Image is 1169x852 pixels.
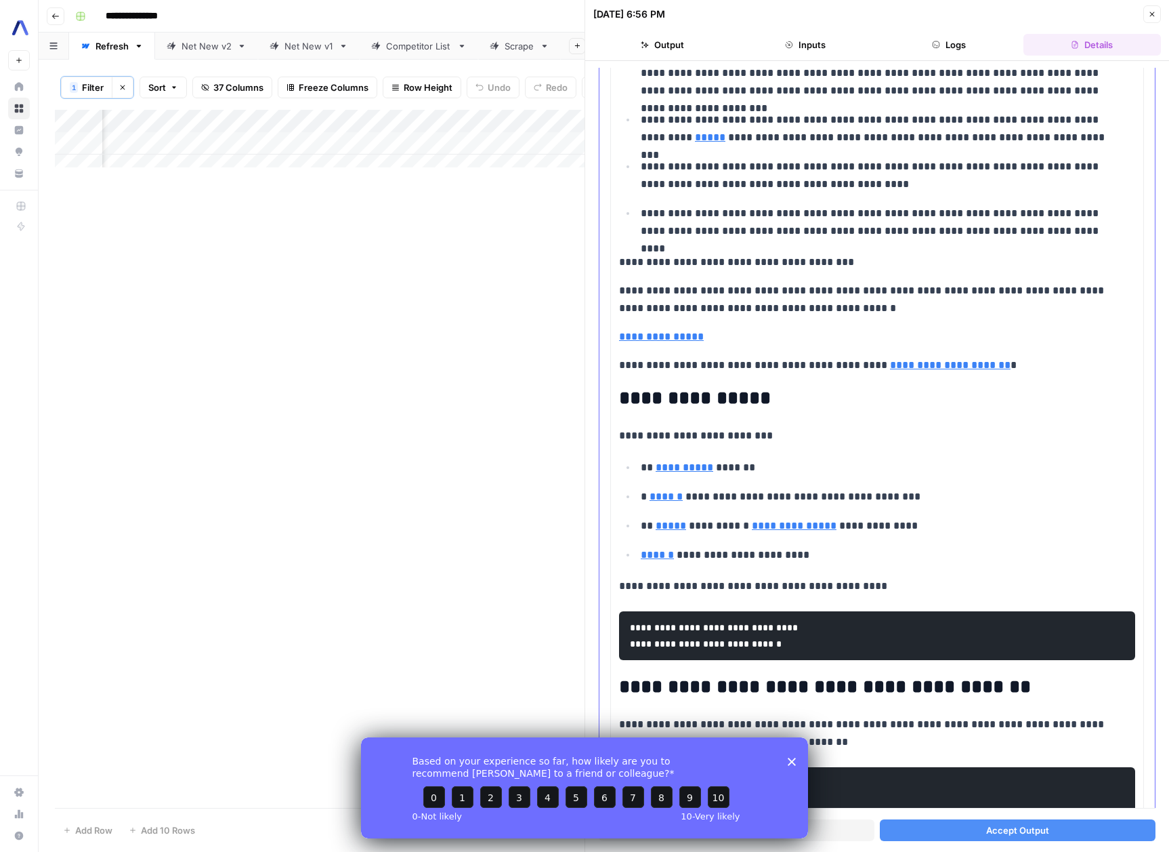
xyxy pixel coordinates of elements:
span: Sort [148,81,166,94]
a: Net New v2 [155,33,258,60]
button: 37 Columns [192,77,272,98]
span: 1 [72,82,76,93]
iframe: Survey from AirOps [361,737,808,838]
a: Settings [8,782,30,803]
div: 1 [70,82,78,93]
a: Competitor List [360,33,478,60]
button: Add Row [55,819,121,841]
a: Net New v1 [258,33,360,60]
button: Accept Output [880,819,1155,841]
button: 1Filter [61,77,112,98]
span: Filter [82,81,104,94]
span: Undo [488,81,511,94]
a: Browse [8,98,30,119]
div: Refresh [95,39,129,53]
button: Logs [880,34,1018,56]
a: Home [8,76,30,98]
span: Redo [546,81,568,94]
a: Scrape [478,33,561,60]
button: Output [593,34,731,56]
button: Redo [525,77,576,98]
a: Your Data [8,163,30,184]
a: Insights [8,119,30,141]
a: Refresh [69,33,155,60]
button: Add 10 Rows [121,819,203,841]
span: Add Row [75,824,112,837]
button: Freeze Columns [278,77,377,98]
span: Accept Output [986,824,1049,837]
span: 37 Columns [213,81,263,94]
a: Usage [8,803,30,825]
span: Freeze Columns [299,81,368,94]
img: AssemblyAI Logo [8,16,33,40]
div: Net New v1 [284,39,333,53]
span: Row Height [404,81,452,94]
button: Details [1023,34,1162,56]
button: Help + Support [8,825,30,847]
div: Net New v2 [182,39,232,53]
span: Add 10 Rows [141,824,195,837]
button: Sort [140,77,187,98]
a: Opportunities [8,141,30,163]
button: Undo [467,77,519,98]
div: Scrape [505,39,534,53]
div: Competitor List [386,39,452,53]
div: [DATE] 6:56 PM [593,7,665,21]
button: Row Height [383,77,461,98]
button: Workspace: AssemblyAI [8,11,30,45]
button: Inputs [737,34,875,56]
